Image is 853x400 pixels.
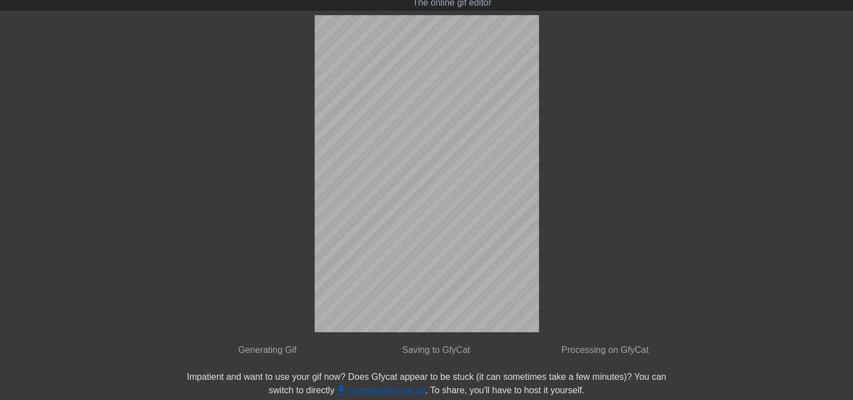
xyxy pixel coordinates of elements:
[334,385,425,395] a: downloading the gif
[559,345,648,355] span: Processing on GfyCat
[334,384,348,397] span: get_app
[400,345,470,355] span: Saving to GfyCat
[173,370,680,397] div: Impatient and want to use your gif now? Does Gfycat appear to be stuck (it can sometimes take a f...
[236,345,297,355] span: Generating Gif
